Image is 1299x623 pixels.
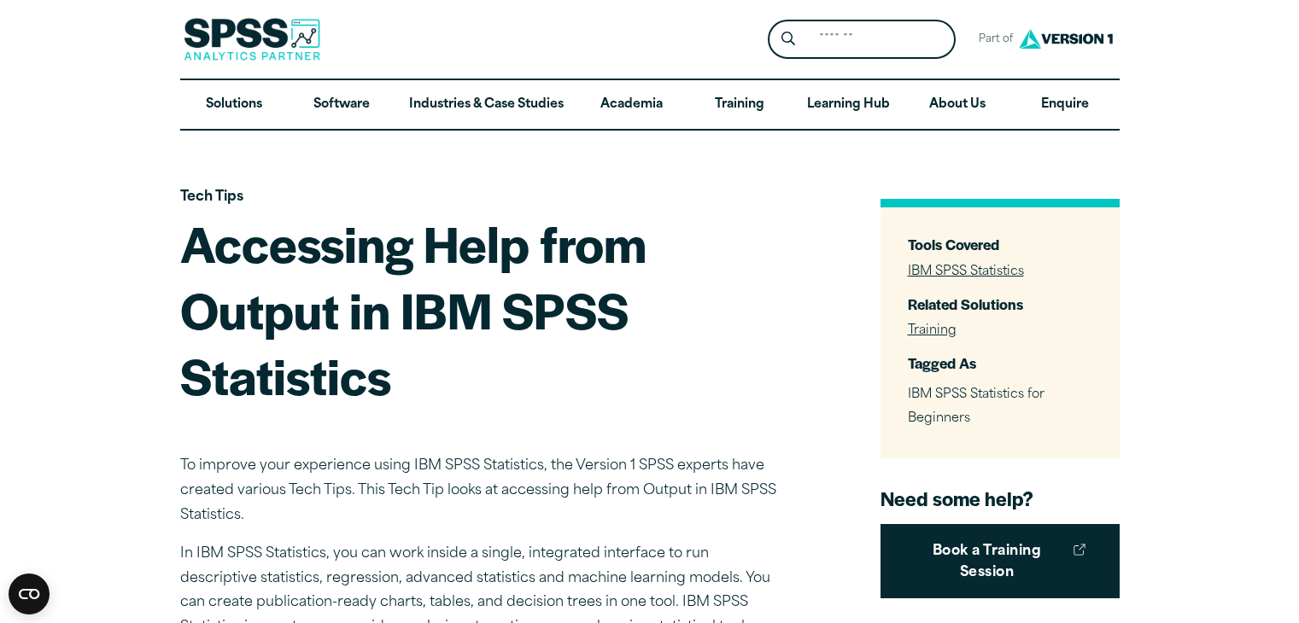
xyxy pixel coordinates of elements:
a: Industries & Case Studies [395,80,577,130]
img: Version1 Logo [1015,23,1117,55]
span: Part of [969,27,1015,52]
a: Enquire [1011,80,1119,130]
a: Software [288,80,395,130]
a: IBM SPSS Statistics [908,265,1024,278]
button: Open CMP widget [9,574,50,614]
a: Book a Training Session [881,524,1120,598]
h3: Related Solutions [908,294,1092,314]
a: Solutions [180,80,288,130]
h1: Accessing Help from Output in IBM SPSS Statistics [180,210,778,409]
p: To improve your experience using IBM SPSS Statistics, the Version 1 SPSS experts have created var... [180,454,778,527]
h3: Tagged As [908,353,1092,373]
span: IBM SPSS Statistics for Beginners [908,388,1044,426]
a: Training [685,80,793,130]
img: SPSS Analytics Partner [184,18,320,61]
a: Training [908,324,957,337]
button: Search magnifying glass icon [772,24,804,55]
nav: Desktop version of site main menu [180,80,1120,130]
a: Learning Hub [793,80,904,130]
p: Tech Tips [180,185,778,210]
a: Academia [577,80,685,130]
svg: Search magnifying glass icon [781,32,795,46]
h4: Need some help? [881,486,1120,511]
a: About Us [904,80,1011,130]
h3: Tools Covered [908,235,1092,254]
form: Site Header Search Form [768,20,956,60]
